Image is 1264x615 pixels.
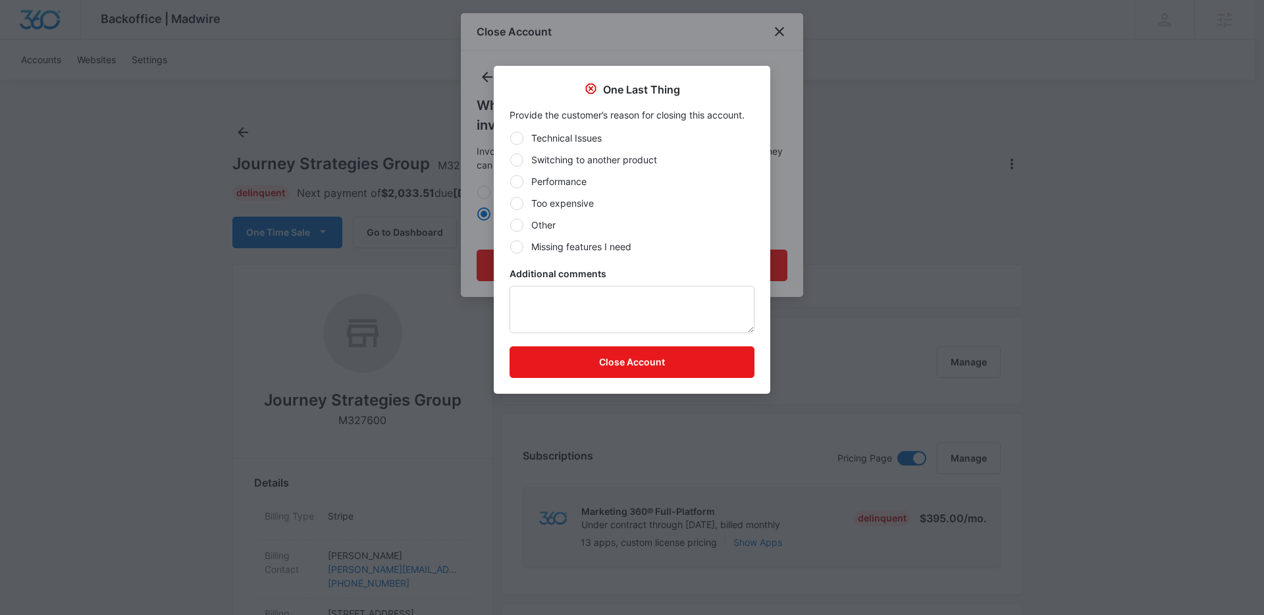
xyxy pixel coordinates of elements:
[36,76,46,87] img: tab_domain_overview_orange.svg
[21,21,32,32] img: logo_orange.svg
[510,108,754,122] p: Provide the customer’s reason for closing this account.
[510,240,754,254] label: Missing features I need
[510,174,754,188] label: Performance
[510,218,754,232] label: Other
[37,21,65,32] div: v 4.0.25
[510,196,754,210] label: Too expensive
[21,34,32,45] img: website_grey.svg
[510,267,754,281] label: Additional comments
[131,76,142,87] img: tab_keywords_by_traffic_grey.svg
[603,82,680,97] p: One Last Thing
[510,153,754,167] label: Switching to another product
[510,131,754,145] label: Technical Issues
[34,34,145,45] div: Domain: [DOMAIN_NAME]
[145,78,222,86] div: Keywords by Traffic
[50,78,118,86] div: Domain Overview
[510,346,754,378] button: Close Account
